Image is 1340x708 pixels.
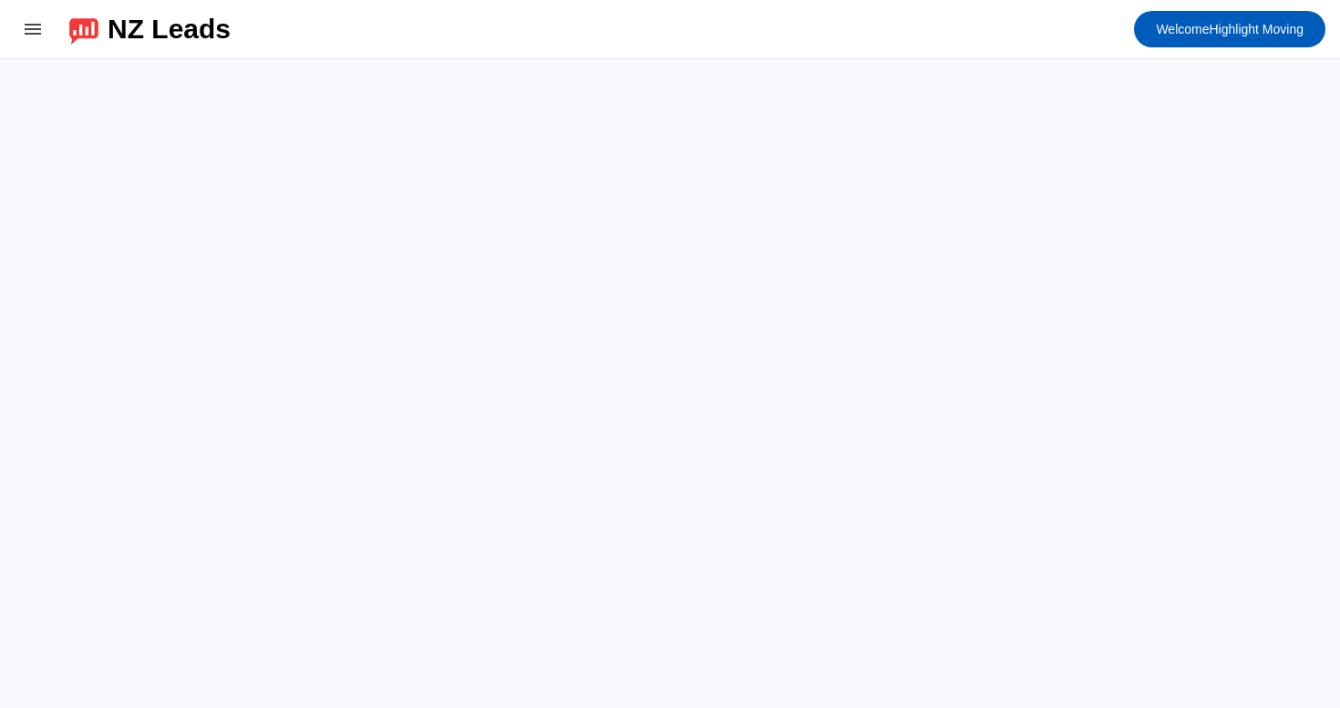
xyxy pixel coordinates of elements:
mat-icon: menu [22,18,44,40]
span: Highlight Moving [1156,16,1304,42]
button: WelcomeHighlight Moving [1134,11,1325,47]
span: Welcome [1156,22,1209,36]
img: logo [69,14,98,45]
div: NZ Leads [108,16,231,42]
